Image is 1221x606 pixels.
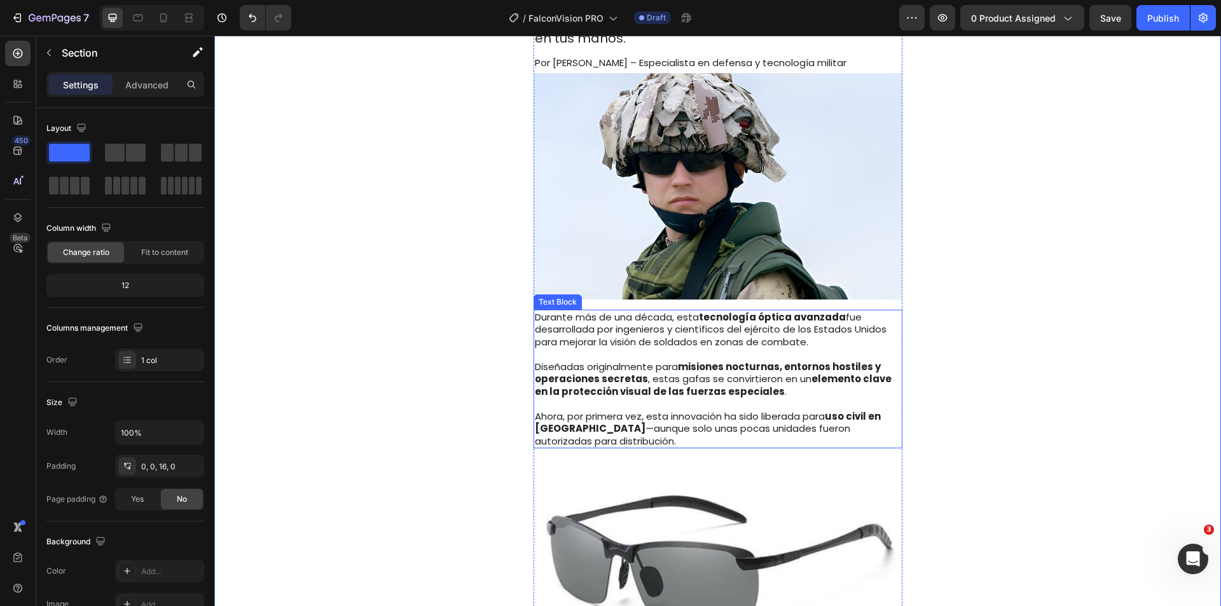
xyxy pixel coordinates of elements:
div: Width [46,427,67,438]
div: 0, 0, 16, 0 [141,461,201,472]
span: Change ratio [63,247,109,258]
button: Publish [1136,5,1190,31]
span: Draft [647,12,666,24]
span: Fit to content [141,247,188,258]
span: / [523,11,526,25]
iframe: Design area [214,36,1221,606]
div: Text Block [322,261,365,272]
div: 450 [12,135,31,146]
strong: elemento clave en la protección visual de las fuerzas especiales [321,336,677,362]
div: Publish [1147,11,1179,25]
span: Save [1100,13,1121,24]
div: Size [46,394,80,411]
button: Save [1089,5,1131,31]
strong: uso civil en [GEOGRAPHIC_DATA] [321,374,666,400]
span: FalconVision PRO [528,11,604,25]
p: Section [62,45,166,60]
iframe: Intercom live chat [1178,544,1208,574]
div: Order [46,354,67,366]
img: gempages_487785878123447165-2612fa60-b591-47a6-a90b-7963a04496ff.jpg [319,38,688,264]
p: 7 [83,10,89,25]
span: No [177,493,187,505]
p: Advanced [125,78,169,92]
button: 7 [5,5,95,31]
strong: misiones nocturnas, entornos hostiles y operaciones secretas [321,324,666,350]
p: Settings [63,78,99,92]
div: Add... [141,566,201,577]
p: Durante más de una década, esta fue desarrollada por ingenieros y científicos del ejército de los... [321,275,687,313]
p: Diseñadas originalmente para , estas gafas se convirtieron en un . [321,325,687,362]
button: 0 product assigned [960,5,1084,31]
div: Undo/Redo [240,5,291,31]
strong: tecnología óptica avanzada [485,275,631,288]
input: Auto [116,421,203,444]
div: Columns management [46,320,146,337]
div: Beta [10,233,31,243]
div: Padding [46,460,76,472]
div: Page padding [46,493,108,505]
div: Color [46,565,66,577]
span: 0 product assigned [971,11,1056,25]
div: 12 [49,277,202,294]
div: Layout [46,120,89,137]
div: Column width [46,220,114,237]
div: 1 col [141,355,201,366]
div: Background [46,534,108,551]
p: Ahora, por primera vez, esta innovación ha sido liberada para —aunque solo unas pocas unidades fu... [321,375,687,412]
span: 3 [1204,525,1214,535]
span: Yes [131,493,144,505]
